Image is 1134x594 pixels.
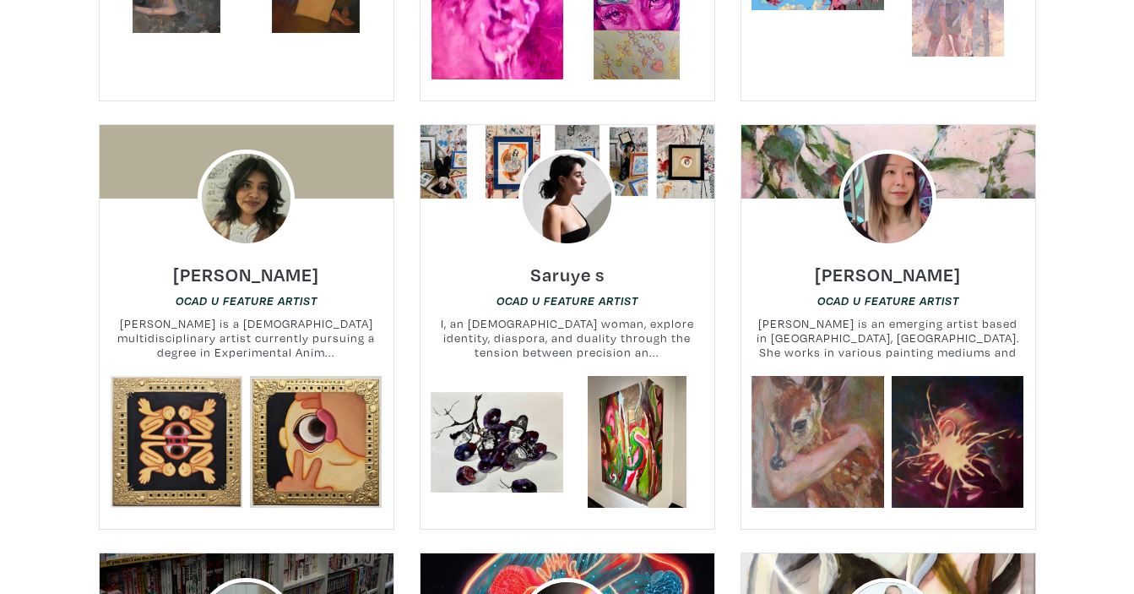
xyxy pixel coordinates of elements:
[421,316,714,361] small: I, an [DEMOGRAPHIC_DATA] woman, explore identity, diaspora, and duality through the tension betwe...
[198,150,296,248] img: phpThumb.php
[530,259,605,278] a: Saruye s
[173,259,319,278] a: [PERSON_NAME]
[530,263,605,286] h6: Saruye s
[518,150,616,248] img: phpThumb.php
[839,150,937,248] img: phpThumb.php
[176,294,317,308] em: OCAD U Feature Artist
[496,294,638,308] em: OCAD U Feature Artist
[100,316,393,361] small: [PERSON_NAME] is a [DEMOGRAPHIC_DATA] multidisciplinary artist currently pursuing a degree in Exp...
[741,316,1035,361] small: [PERSON_NAME] is an emerging artist based in [GEOGRAPHIC_DATA], [GEOGRAPHIC_DATA]. She works in v...
[496,292,638,308] a: OCAD U Feature Artist
[815,263,961,286] h6: [PERSON_NAME]
[173,263,319,286] h6: [PERSON_NAME]
[817,292,959,308] a: OCAD U Feature Artist
[817,294,959,308] em: OCAD U Feature Artist
[176,292,317,308] a: OCAD U Feature Artist
[815,259,961,278] a: [PERSON_NAME]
